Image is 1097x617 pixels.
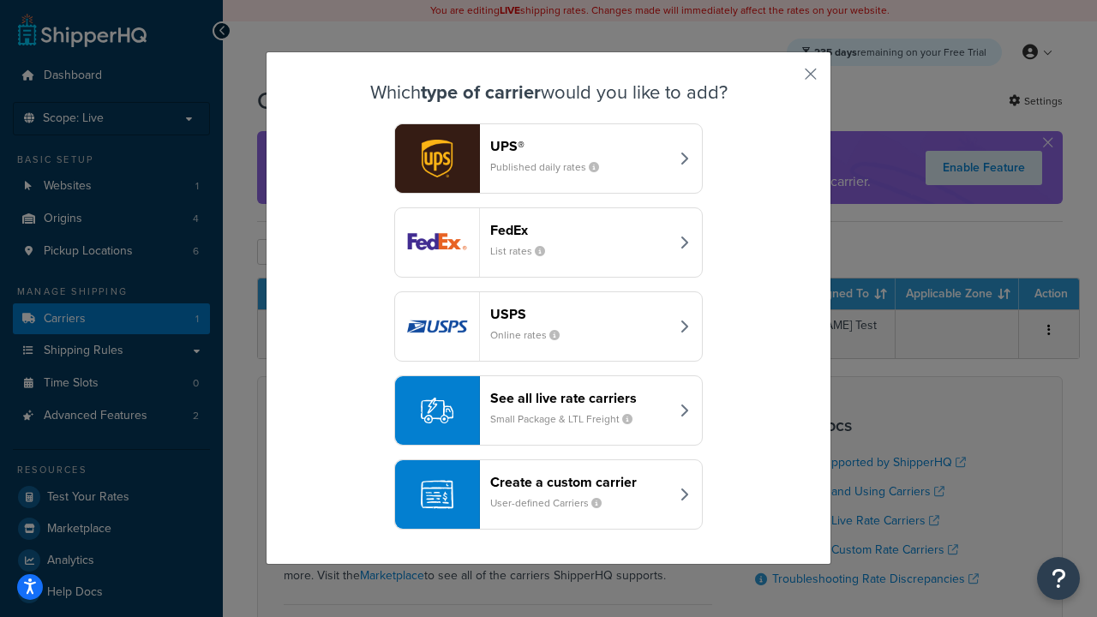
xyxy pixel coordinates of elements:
button: See all live rate carriersSmall Package & LTL Freight [394,375,703,446]
header: UPS® [490,138,669,154]
h3: Which would you like to add? [309,82,788,103]
small: User-defined Carriers [490,495,615,511]
img: icon-carrier-custom-c93b8a24.svg [421,478,453,511]
header: USPS [490,306,669,322]
img: fedEx logo [395,208,479,277]
header: Create a custom carrier [490,474,669,490]
header: See all live rate carriers [490,390,669,406]
button: usps logoUSPSOnline rates [394,291,703,362]
small: List rates [490,243,559,259]
img: icon-carrier-liverate-becf4550.svg [421,394,453,427]
button: Create a custom carrierUser-defined Carriers [394,459,703,530]
button: fedEx logoFedExList rates [394,207,703,278]
header: FedEx [490,222,669,238]
strong: type of carrier [421,78,541,106]
button: ups logoUPS®Published daily rates [394,123,703,194]
img: ups logo [395,124,479,193]
img: usps logo [395,292,479,361]
small: Online rates [490,327,573,343]
small: Small Package & LTL Freight [490,411,646,427]
small: Published daily rates [490,159,613,175]
button: Open Resource Center [1037,557,1080,600]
